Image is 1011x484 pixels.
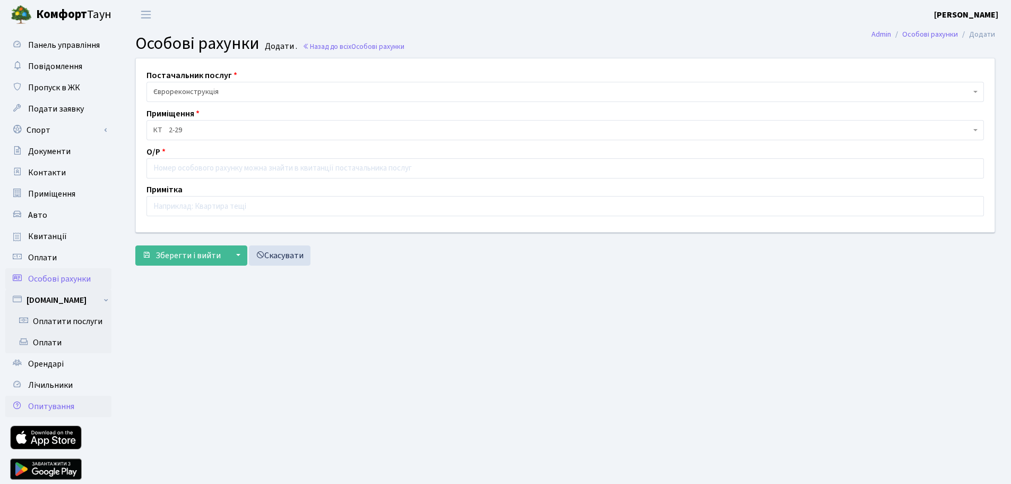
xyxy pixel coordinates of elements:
span: Подати заявку [28,103,84,115]
span: КТ 2-29 [146,120,984,140]
a: Пропуск в ЖК [5,77,111,98]
span: Квитанції [28,231,67,242]
a: Скасувати [249,245,310,266]
span: Зберегти і вийти [155,250,221,261]
span: Пропуск в ЖК [28,82,80,94]
a: Оплати [5,332,111,353]
a: Оплатити послуги [5,311,111,332]
span: Лічильники [28,379,73,391]
span: Приміщення [28,188,75,200]
span: Особові рахунки [28,273,91,285]
span: Таун [36,6,111,24]
a: Приміщення [5,183,111,205]
span: Повідомлення [28,61,82,72]
li: Додати [958,29,995,40]
span: Панель управління [28,39,100,51]
span: Особові рахунки [351,41,404,52]
span: Контакти [28,167,66,179]
a: Опитування [5,396,111,417]
a: Квитанції [5,226,111,247]
b: [PERSON_NAME] [934,9,998,21]
span: Авто [28,209,47,221]
b: Комфорт [36,6,87,23]
a: Оплати [5,247,111,268]
a: Особові рахунки [902,29,958,40]
button: Переключити навігацію [133,6,159,23]
label: Примітка [146,183,183,196]
a: Документи [5,141,111,162]
a: [PERSON_NAME] [934,9,998,21]
a: Спорт [5,120,111,141]
input: Номер особового рахунку можна знайти в квитанції постачальника послуг [146,158,984,179]
a: Подати заявку [5,98,111,120]
span: Оплати [28,252,57,264]
label: Постачальник послуг [146,69,237,82]
a: Повідомлення [5,56,111,77]
img: logo.png [11,4,32,26]
a: Особові рахунки [5,268,111,290]
label: О/Р [146,146,166,158]
label: Приміщення [146,107,200,120]
span: Єврореконструкція [153,87,971,97]
span: Особові рахунки [135,31,260,56]
span: Документи [28,146,71,157]
a: Орендарі [5,353,111,375]
button: Зберегти і вийти [135,245,228,266]
small: Додати . [263,41,297,52]
a: Контакти [5,162,111,183]
nav: breadcrumb [856,23,1011,46]
a: Лічильники [5,375,111,396]
a: Admin [871,29,891,40]
span: Орендарі [28,358,64,370]
a: Назад до всіхОсобові рахунки [303,41,404,52]
span: Опитування [28,401,74,412]
span: Єврореконструкція [146,82,984,102]
a: Панель управління [5,35,111,56]
a: [DOMAIN_NAME] [5,290,111,311]
a: Авто [5,205,111,226]
input: Наприклад: Квартира тещі [146,196,984,216]
span: КТ 2-29 [153,125,971,135]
